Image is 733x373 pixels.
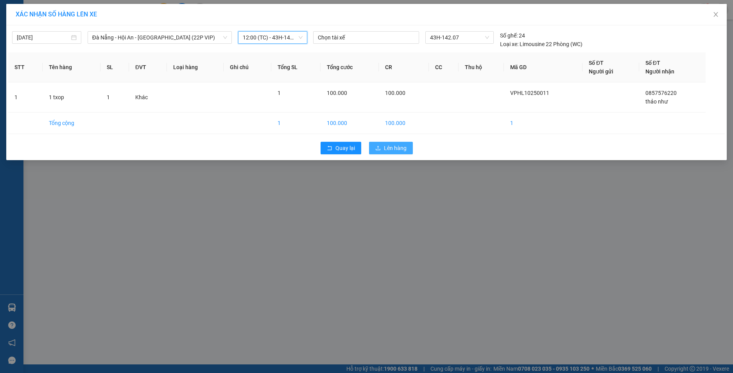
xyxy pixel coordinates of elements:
[4,33,54,50] li: VP VP [PERSON_NAME]
[321,112,379,134] td: 100.000
[379,52,429,82] th: CR
[8,52,43,82] th: STT
[43,82,100,112] td: 1 txop
[129,82,167,112] td: Khác
[4,52,46,66] b: 0905.885.878, 0905.455.533
[167,52,224,82] th: Loại hàng
[100,52,129,82] th: SL
[223,35,228,40] span: down
[500,40,582,48] div: Limousine 22 Phòng (WC)
[645,68,674,75] span: Người nhận
[500,31,518,40] span: Số ghế:
[271,52,321,82] th: Tổng SL
[645,90,677,96] span: 0857576220
[335,144,355,152] span: Quay lại
[224,52,271,82] th: Ghi chú
[510,90,549,96] span: VPHL10250011
[589,60,604,66] span: Số ĐT
[384,144,407,152] span: Lên hàng
[429,52,459,82] th: CC
[4,52,9,57] span: phone
[107,94,110,100] span: 1
[17,33,70,42] input: 14/10/2025
[500,31,525,40] div: 24
[705,4,727,26] button: Close
[4,4,113,19] li: [PERSON_NAME]
[129,52,167,82] th: ĐVT
[385,90,405,96] span: 100.000
[43,52,100,82] th: Tên hàng
[54,33,104,59] li: VP [GEOGRAPHIC_DATA]
[504,112,582,134] td: 1
[375,145,381,152] span: upload
[713,11,719,18] span: close
[589,68,613,75] span: Người gửi
[645,60,660,66] span: Số ĐT
[430,32,489,43] span: 43H-142.07
[327,145,332,152] span: rollback
[459,52,504,82] th: Thu hộ
[379,112,429,134] td: 100.000
[271,112,321,134] td: 1
[92,32,227,43] span: Đà Nẵng - Hội An - Sài Gòn (22P VIP)
[8,82,43,112] td: 1
[500,40,518,48] span: Loại xe:
[327,90,347,96] span: 100.000
[278,90,281,96] span: 1
[504,52,582,82] th: Mã GD
[645,98,668,105] span: thảo như
[321,52,379,82] th: Tổng cước
[321,142,361,154] button: rollbackQuay lại
[243,32,303,43] span: 12:00 (TC) - 43H-142.07
[16,11,97,18] span: XÁC NHẬN SỐ HÀNG LÊN XE
[369,142,413,154] button: uploadLên hàng
[43,112,100,134] td: Tổng cộng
